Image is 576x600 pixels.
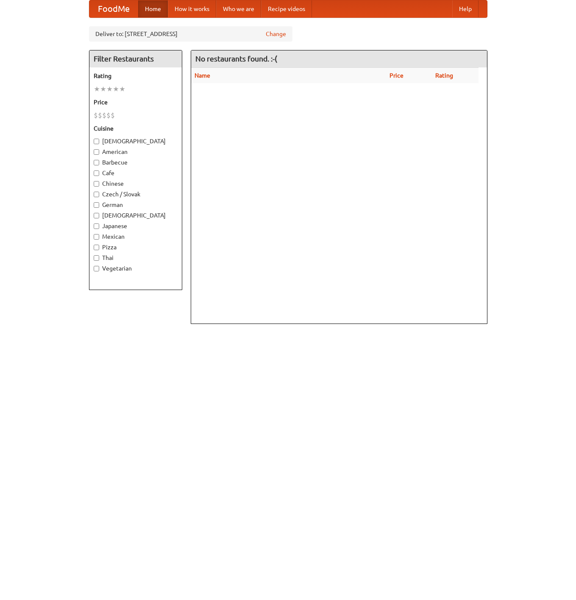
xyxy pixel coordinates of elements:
[452,0,479,17] a: Help
[94,201,178,209] label: German
[94,223,99,229] input: Japanese
[94,160,99,165] input: Barbecue
[195,55,277,63] ng-pluralize: No restaurants found. :-(
[94,192,99,197] input: Czech / Slovak
[102,111,106,120] li: $
[94,149,99,155] input: American
[94,255,99,261] input: Thai
[113,84,119,94] li: ★
[100,84,106,94] li: ★
[138,0,168,17] a: Home
[435,72,453,79] a: Rating
[168,0,216,17] a: How it works
[106,111,111,120] li: $
[216,0,261,17] a: Who we are
[89,0,138,17] a: FoodMe
[94,124,178,133] h5: Cuisine
[89,26,292,42] div: Deliver to: [STREET_ADDRESS]
[94,170,99,176] input: Cafe
[390,72,403,79] a: Price
[94,139,99,144] input: [DEMOGRAPHIC_DATA]
[94,264,178,273] label: Vegetarian
[94,243,178,251] label: Pizza
[94,148,178,156] label: American
[94,245,99,250] input: Pizza
[266,30,286,38] a: Change
[111,111,115,120] li: $
[94,222,178,230] label: Japanese
[94,169,178,177] label: Cafe
[94,179,178,188] label: Chinese
[94,234,99,240] input: Mexican
[261,0,312,17] a: Recipe videos
[94,213,99,218] input: [DEMOGRAPHIC_DATA]
[98,111,102,120] li: $
[94,266,99,271] input: Vegetarian
[94,72,178,80] h5: Rating
[94,111,98,120] li: $
[94,232,178,241] label: Mexican
[89,50,182,67] h4: Filter Restaurants
[94,98,178,106] h5: Price
[94,211,178,220] label: [DEMOGRAPHIC_DATA]
[119,84,125,94] li: ★
[94,190,178,198] label: Czech / Slovak
[94,202,99,208] input: German
[195,72,210,79] a: Name
[94,181,99,187] input: Chinese
[106,84,113,94] li: ★
[94,158,178,167] label: Barbecue
[94,254,178,262] label: Thai
[94,137,178,145] label: [DEMOGRAPHIC_DATA]
[94,84,100,94] li: ★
